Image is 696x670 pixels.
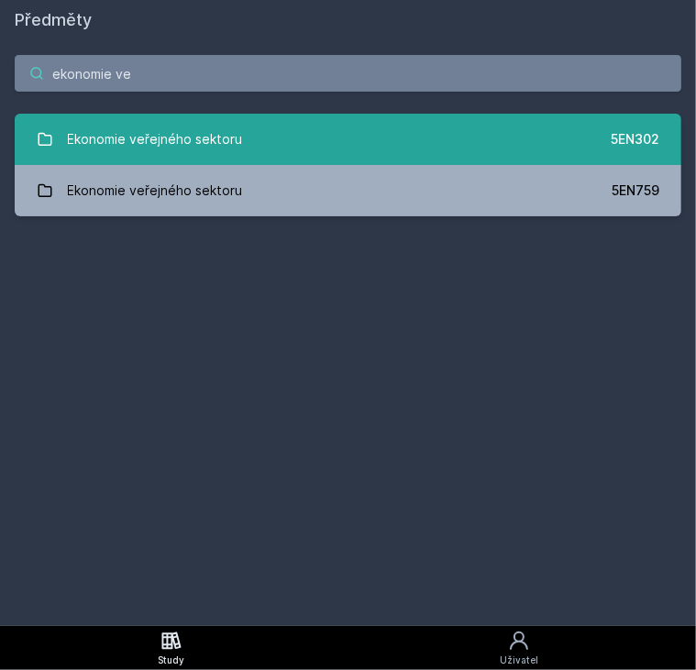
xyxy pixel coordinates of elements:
[15,7,681,33] h1: Předměty
[342,626,696,670] a: Uživatel
[611,130,659,148] div: 5EN302
[500,654,538,667] div: Uživatel
[15,114,681,165] a: Ekonomie veřejného sektoru 5EN302
[15,165,681,216] a: Ekonomie veřejného sektoru 5EN759
[158,654,184,667] div: Study
[612,181,659,200] div: 5EN759
[15,55,681,92] input: Název nebo ident předmětu…
[68,172,243,209] div: Ekonomie veřejného sektoru
[68,121,243,158] div: Ekonomie veřejného sektoru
